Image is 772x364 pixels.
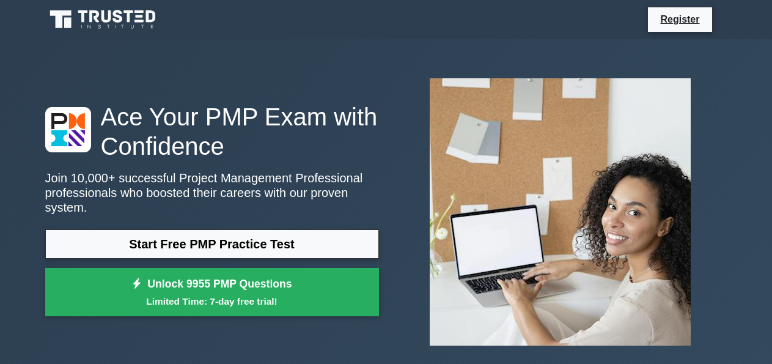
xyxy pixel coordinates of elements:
h1: Ace Your PMP Exam with Confidence [45,102,379,161]
p: Join 10,000+ successful Project Management Professional professionals who boosted their careers w... [45,171,379,215]
small: Limited Time: 7-day free trial! [61,294,364,308]
a: Unlock 9955 PMP QuestionsLimited Time: 7-day free trial! [45,268,379,317]
a: Register [653,12,707,27]
a: Start Free PMP Practice Test [45,229,379,259]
